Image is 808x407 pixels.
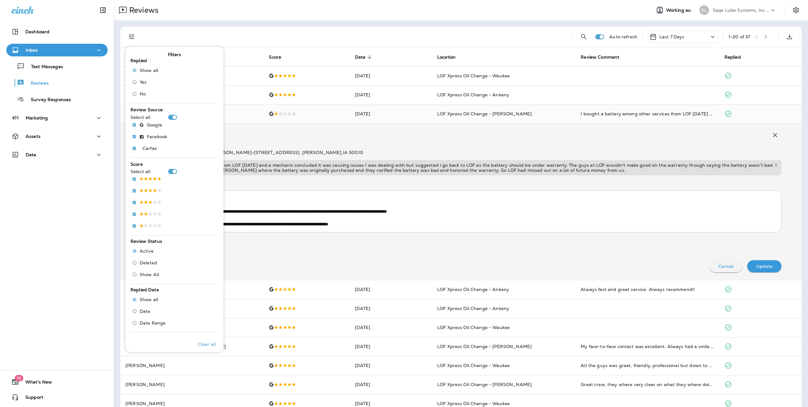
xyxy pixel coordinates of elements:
span: Active [140,249,154,254]
button: Survey Responses [6,93,108,106]
span: Yes [140,80,147,85]
p: [DATE] 3:02 PM [133,191,786,196]
button: 19What's New [6,376,108,388]
span: Working as: [666,8,693,13]
p: Google [147,122,162,127]
p: Reviews [24,81,49,87]
p: Reviews [127,5,159,15]
span: Date [140,309,150,314]
span: Replied Date [130,287,159,293]
p: Auto refresh [609,34,637,39]
p: Marketing [26,115,48,120]
button: Collapse Sidebar [94,4,112,16]
button: Support [6,391,108,404]
button: Search Reviews [578,30,590,43]
div: SL [699,5,709,15]
button: Settings [790,4,802,16]
span: Location [437,54,464,60]
span: No [140,91,146,96]
button: Assets [6,130,108,143]
span: Show all [140,68,158,73]
p: Last 7 Days [660,34,685,39]
div: Great crew, they where very clear on what they where doing and why [581,381,714,388]
div: I bought a battery among other services from LOF 9 months ago and a mechanic concluded it was cau... [581,111,714,117]
p: Select all [130,169,150,174]
button: Filters [125,30,138,43]
span: Review Status [130,238,162,244]
td: [DATE] [350,66,432,85]
span: LOF Xpress Oil Change - Waukee [437,401,510,406]
p: Select all [130,115,150,120]
span: LOF Xpress Oil Change - [PERSON_NAME] [437,111,532,117]
div: Always fast and great service. Always recommend!! [581,286,714,293]
span: Location [437,55,456,60]
td: [DATE] [350,104,432,123]
span: Review Comment [581,54,628,60]
p: Survey Responses [24,97,71,103]
span: Score [130,161,143,167]
span: LOF Xpress Oil Change - [PERSON_NAME] - [STREET_ADDRESS] , [PERSON_NAME] , IA 50010 [157,150,363,155]
span: Date [355,54,374,60]
p: [PERSON_NAME] [125,363,259,368]
span: Support [19,395,43,402]
span: LOF Xpress Oil Change - Waukee [437,73,510,79]
span: What's New [19,379,52,387]
p: Text Messages [25,64,63,70]
button: Text Messages [6,60,108,73]
p: Cancel [718,264,733,269]
p: Dashboard [25,29,49,34]
p: Carfax [142,146,157,151]
td: [DATE] [350,280,432,299]
span: Score [269,55,281,60]
span: Replied [724,55,741,60]
span: Date Range [140,320,166,326]
td: [DATE] [350,299,432,318]
p: I bought a battery among other services from LOF [DATE] and a mechanic concluded it was causing i... [130,163,779,173]
td: [DATE] [350,85,432,104]
button: Update [747,260,781,272]
button: Export as CSV [783,30,796,43]
div: All the guys was great, friendly, professional but down to earth! They made my day! [581,362,714,369]
div: Filters [125,43,224,352]
p: Data [26,152,36,157]
button: Data [6,148,108,161]
span: LOF Xpress Oil Change - [PERSON_NAME] [437,344,532,349]
span: LOF Xpress Oil Change - [PERSON_NAME] [437,382,532,387]
span: LOF Xpress Oil Change - Ankeny [437,92,509,98]
button: Inbox [6,44,108,56]
button: Marketing [6,112,108,124]
span: Score [269,54,289,60]
p: Update [756,264,773,269]
span: LOF Xpress Oil Change - Ankeny [437,287,509,292]
span: LOF Xpress Oil Change - Ankeny [437,306,509,311]
p: Facebook [147,134,167,139]
p: Sage Lube Systems, Inc dba LOF Xpress Oil Change [713,8,770,13]
button: Reviews [6,76,108,89]
span: Review Source [130,107,163,113]
td: [DATE] [350,337,432,356]
button: Clear all [195,336,218,352]
button: Dashboard [6,25,108,38]
span: LOF Xpress Oil Change - Waukee [437,325,510,330]
button: Cancel [710,260,742,272]
p: Clear all [198,342,216,347]
div: My face-to-face contact was excellent. Always had a smile Good job. I'll be back. [581,343,714,350]
span: Replied [130,58,147,63]
span: Replied [724,54,749,60]
p: Assets [26,134,41,139]
span: LOF Xpress Oil Change - Waukee [437,363,510,368]
td: [DATE] [350,318,432,337]
span: 19 [15,375,23,381]
span: Date [355,55,366,60]
span: Show All [140,272,159,277]
span: Show all [140,297,158,302]
td: [DATE] [350,375,432,394]
p: Inbox [26,48,38,53]
td: [DATE] [350,356,432,375]
span: Deleted [140,260,157,265]
span: Filters [168,52,181,57]
div: 1 - 20 of 37 [729,34,750,39]
span: Review Comment [581,55,619,60]
p: [PERSON_NAME] [125,401,259,406]
p: [PERSON_NAME] [125,382,259,387]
